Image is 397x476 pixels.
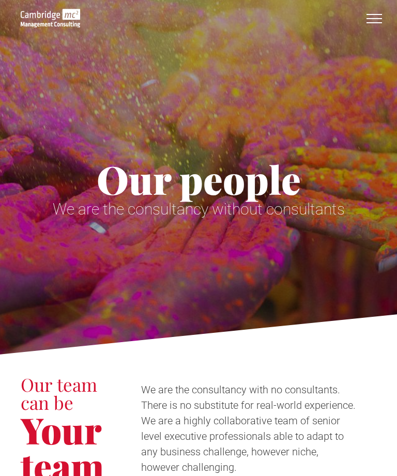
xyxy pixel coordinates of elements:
span: Our people [97,153,301,205]
span: Our team can be [21,372,97,414]
img: Cambridge Management Logo, digital transformation [21,9,80,27]
a: Your Business Transformed | Cambridge Management Consulting [21,10,80,21]
span: We are the consultancy without consultants [53,200,345,218]
button: menu [361,5,388,32]
span: We are the consultancy with no consultants. There is no substitute for real-world experience. We ... [141,383,356,473]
